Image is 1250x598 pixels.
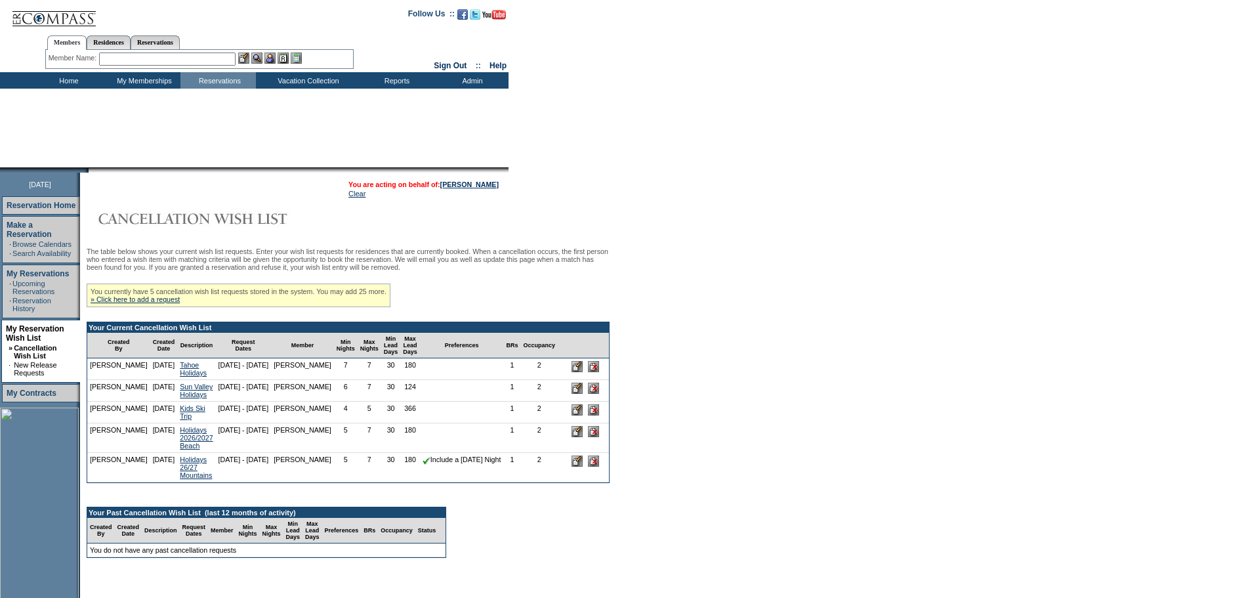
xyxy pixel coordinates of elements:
[14,361,56,377] a: New Release Requests
[440,181,499,188] a: [PERSON_NAME]
[381,423,401,453] td: 30
[302,518,322,544] td: Max Lead Days
[470,13,480,21] a: Follow us on Twitter
[334,402,358,423] td: 4
[334,333,358,358] td: Min Nights
[12,249,71,257] a: Search Availability
[358,380,381,402] td: 7
[400,423,420,453] td: 180
[291,53,302,64] img: b_calculator.gif
[87,358,150,380] td: [PERSON_NAME]
[7,269,69,278] a: My Reservations
[30,72,105,89] td: Home
[503,358,520,380] td: 1
[12,240,72,248] a: Browse Calendars
[29,181,51,188] span: [DATE]
[400,333,420,358] td: Max Lead Days
[588,361,599,372] input: Delete this Request
[482,10,506,20] img: Subscribe to our YouTube Channel
[423,457,430,465] img: chkSmaller.gif
[219,361,269,369] nobr: [DATE] - [DATE]
[334,358,358,380] td: 7
[503,380,520,402] td: 1
[361,518,378,544] td: BRs
[348,181,499,188] span: You are acting on behalf of:
[150,402,178,423] td: [DATE]
[572,383,583,394] input: Edit this Request
[588,383,599,394] input: Delete this Request
[180,383,213,398] a: Sun Valley Holidays
[348,190,365,198] a: Clear
[216,333,272,358] td: Request Dates
[520,380,558,402] td: 2
[236,518,260,544] td: Min Nights
[238,53,249,64] img: b_edit.gif
[12,297,51,312] a: Reservation History
[434,61,467,70] a: Sign Out
[150,380,178,402] td: [DATE]
[219,404,269,412] nobr: [DATE] - [DATE]
[482,13,506,21] a: Subscribe to our YouTube Channel
[9,361,12,377] td: ·
[520,402,558,423] td: 2
[87,453,150,482] td: [PERSON_NAME]
[358,358,381,380] td: 7
[334,453,358,482] td: 5
[588,456,599,467] input: Delete this Request
[381,453,401,482] td: 30
[87,380,150,402] td: [PERSON_NAME]
[433,72,509,89] td: Admin
[180,518,209,544] td: Request Dates
[150,358,178,380] td: [DATE]
[7,201,75,210] a: Reservation Home
[260,518,283,544] td: Max Nights
[503,333,520,358] td: BRs
[520,423,558,453] td: 2
[503,453,520,482] td: 1
[14,344,56,360] a: Cancellation Wish List
[381,380,401,402] td: 30
[476,61,481,70] span: ::
[271,380,334,402] td: [PERSON_NAME]
[180,426,213,450] a: Holidays 2026/2027 Beach
[271,423,334,453] td: [PERSON_NAME]
[378,518,415,544] td: Occupancy
[503,402,520,423] td: 1
[400,380,420,402] td: 124
[251,53,262,64] img: View
[572,456,583,467] input: Edit this Request
[87,322,609,333] td: Your Current Cancellation Wish List
[115,518,142,544] td: Created Date
[490,61,507,70] a: Help
[89,167,90,173] img: blank.gif
[87,507,446,518] td: Your Past Cancellation Wish List (last 12 months of activity)
[180,456,212,479] a: Holidays 26/27 Mountains
[7,221,52,239] a: Make a Reservation
[400,402,420,423] td: 366
[457,13,468,21] a: Become our fan on Facebook
[271,358,334,380] td: [PERSON_NAME]
[381,402,401,423] td: 30
[12,280,54,295] a: Upcoming Reservations
[520,358,558,380] td: 2
[84,167,89,173] img: promoShadowLeftCorner.gif
[150,453,178,482] td: [DATE]
[588,426,599,437] input: Delete this Request
[503,423,520,453] td: 1
[177,333,215,358] td: Description
[105,72,180,89] td: My Memberships
[180,404,205,420] a: Kids Ski Trip
[180,72,256,89] td: Reservations
[9,240,11,248] td: ·
[572,404,583,416] input: Edit this Request
[358,423,381,453] td: 7
[9,297,11,312] td: ·
[87,284,390,307] div: You currently have 5 cancellation wish list requests stored in the system. You may add 25 more.
[322,518,362,544] td: Preferences
[9,344,12,352] b: »
[457,9,468,20] img: Become our fan on Facebook
[520,453,558,482] td: 2
[572,361,583,372] input: Edit this Request
[271,453,334,482] td: [PERSON_NAME]
[358,72,433,89] td: Reports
